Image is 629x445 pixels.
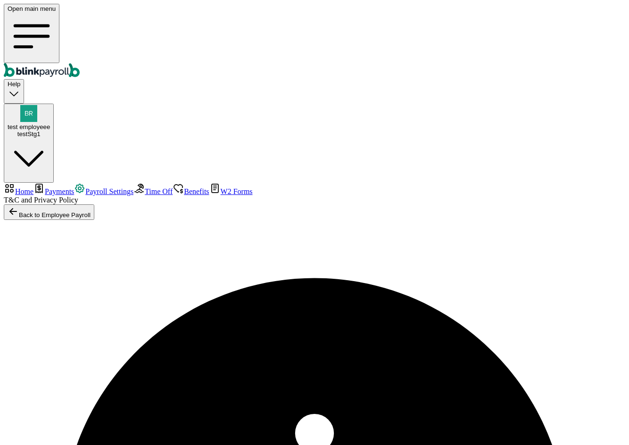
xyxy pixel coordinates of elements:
a: Benefits [173,187,209,195]
button: Help [4,79,24,103]
span: Back to Employee Payroll [19,211,91,218]
span: Time Off [145,187,173,195]
nav: Team Member Portal Sidebar [4,183,625,204]
span: Help [8,81,20,88]
button: test employeeetestStg1 [4,104,54,183]
span: W2 Forms [221,187,253,195]
span: T&C [4,196,19,204]
button: Back to Employee Payroll [4,204,94,220]
a: Payroll Settings [74,187,133,195]
iframe: Chat Widget [582,400,629,445]
span: Payroll Settings [85,187,133,195]
span: Payments [45,187,74,195]
a: Home [4,187,33,195]
nav: Global [4,4,625,79]
span: test employeee [8,123,50,130]
span: Privacy Policy [34,196,78,204]
span: Benefits [184,187,209,195]
div: testStg1 [8,130,50,138]
span: Home [15,187,33,195]
a: Time Off [133,187,173,195]
button: Open main menu [4,4,59,63]
a: W2 Forms [209,187,253,195]
span: and [4,196,78,204]
a: Payments [33,187,74,195]
span: Open main menu [8,5,56,12]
